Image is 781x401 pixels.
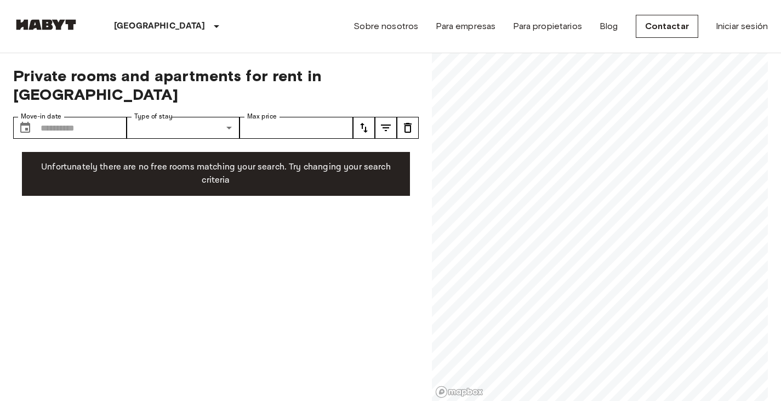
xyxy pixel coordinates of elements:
[513,20,582,33] a: Para propietarios
[13,66,419,104] span: Private rooms and apartments for rent in [GEOGRAPHIC_DATA]
[114,20,206,33] p: [GEOGRAPHIC_DATA]
[134,112,173,121] label: Type of stay
[14,117,36,139] button: Choose date
[600,20,618,33] a: Blog
[397,117,419,139] button: tune
[636,15,698,38] a: Contactar
[31,161,401,187] p: Unfortunately there are no free rooms matching your search. Try changing your search criteria
[21,112,61,121] label: Move-in date
[375,117,397,139] button: tune
[247,112,277,121] label: Max price
[435,386,483,398] a: Mapbox logo
[716,20,768,33] a: Iniciar sesión
[354,20,418,33] a: Sobre nosotros
[13,19,79,30] img: Habyt
[353,117,375,139] button: tune
[436,20,495,33] a: Para empresas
